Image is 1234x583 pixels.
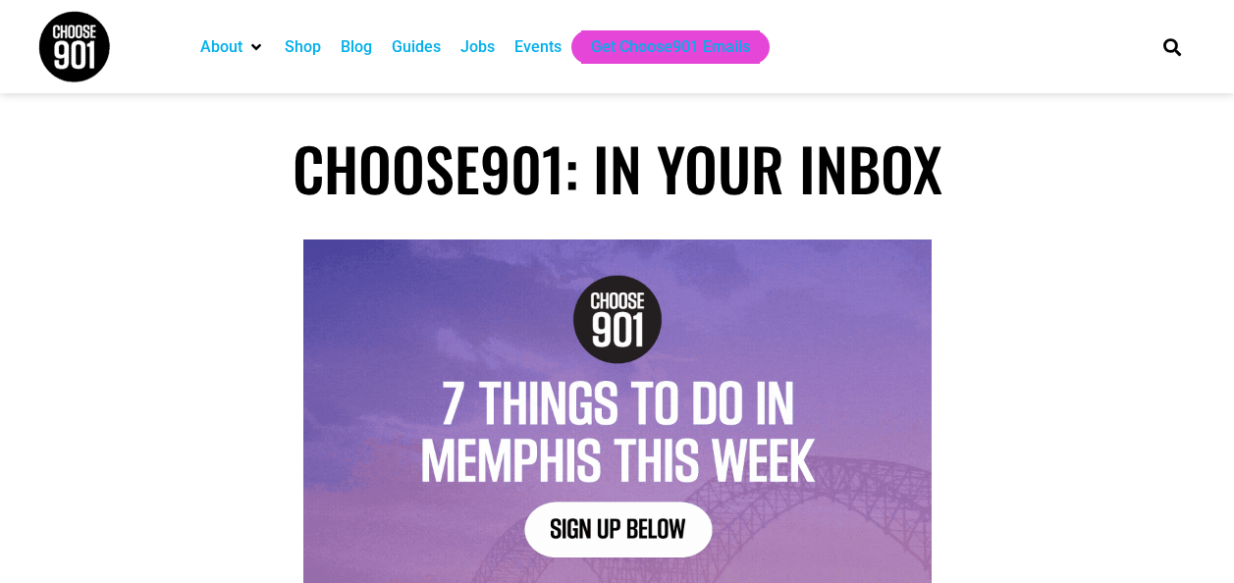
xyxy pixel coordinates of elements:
a: Blog [341,35,372,59]
a: Get Choose901 Emails [591,35,750,59]
div: About [190,30,275,64]
div: Search [1155,30,1188,63]
a: About [200,35,242,59]
nav: Main nav [190,30,1129,64]
a: Events [514,35,562,59]
a: Guides [392,35,441,59]
h1: Choose901: In Your Inbox [38,132,1197,203]
a: Jobs [460,35,495,59]
a: Shop [285,35,321,59]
